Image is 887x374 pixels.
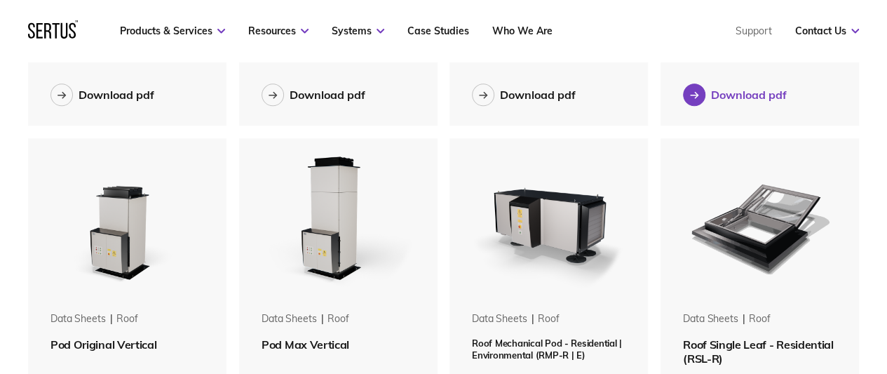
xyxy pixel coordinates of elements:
[500,88,576,102] div: Download pdf
[407,25,469,37] a: Case Studies
[683,84,787,106] button: Download pdf
[116,312,137,326] div: roof
[492,25,553,37] a: Who We Are
[248,25,309,37] a: Resources
[538,312,559,326] div: roof
[290,88,365,102] div: Download pdf
[472,312,527,326] div: Data Sheets
[736,25,772,37] a: Support
[332,25,384,37] a: Systems
[795,25,859,37] a: Contact Us
[262,338,349,352] span: Pod Max Vertical
[262,312,316,326] div: Data Sheets
[327,312,348,326] div: roof
[711,88,787,102] div: Download pdf
[50,84,154,106] button: Download pdf
[262,84,365,106] button: Download pdf
[50,312,105,326] div: Data Sheets
[472,84,576,106] button: Download pdf
[120,25,225,37] a: Products & Services
[50,338,156,352] span: Pod Original Vertical
[635,211,887,374] iframe: Chat Widget
[79,88,154,102] div: Download pdf
[472,338,622,360] span: Roof Mechanical Pod - Residential | Environmental (RMP-R | E)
